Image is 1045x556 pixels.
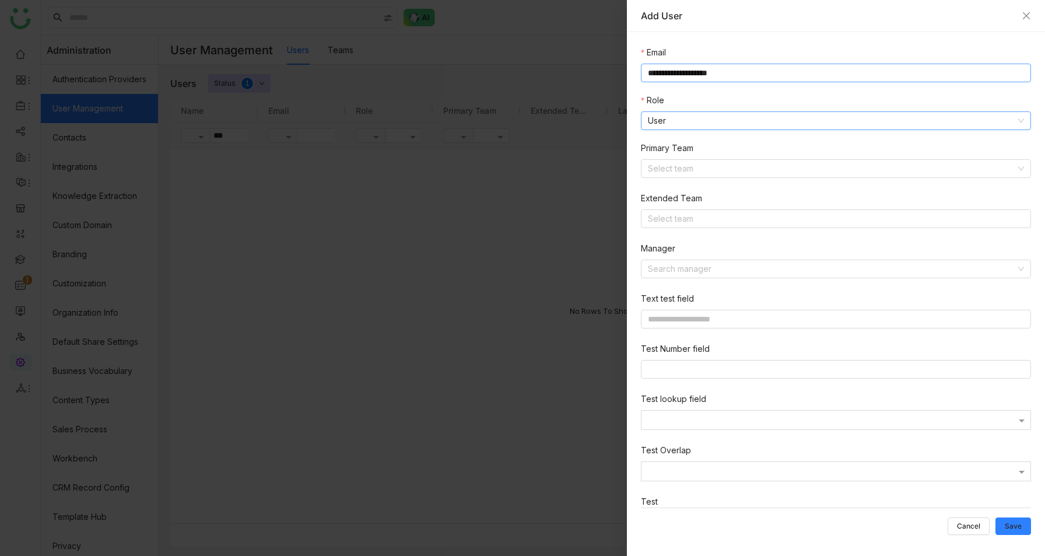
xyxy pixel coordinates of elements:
label: Test Overlap [641,444,691,457]
label: Test [641,495,658,508]
div: Add User [641,9,1016,22]
label: Role [641,94,664,107]
button: Cancel [948,517,990,535]
label: Test lookup field [641,393,706,405]
button: Close [1022,11,1031,20]
button: Save [995,517,1031,535]
label: Test Number field [641,342,710,355]
label: Text test field [641,292,694,305]
nz-select-item: User [648,112,1024,130]
label: Extended Team [641,192,702,205]
label: Primary Team [641,142,693,155]
label: Email [641,46,665,59]
label: Manager [641,242,675,255]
